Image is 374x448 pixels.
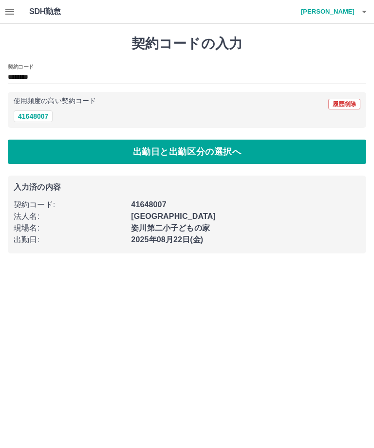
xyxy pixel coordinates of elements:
[8,140,366,164] button: 出勤日と出勤区分の選択へ
[14,234,125,246] p: 出勤日 :
[14,183,360,191] p: 入力済の内容
[14,199,125,211] p: 契約コード :
[14,98,96,105] p: 使用頻度の高い契約コード
[14,211,125,222] p: 法人名 :
[14,222,125,234] p: 現場名 :
[131,224,210,232] b: 姿川第二小子どもの家
[131,212,216,220] b: [GEOGRAPHIC_DATA]
[8,63,34,71] h2: 契約コード
[14,110,53,122] button: 41648007
[131,235,203,244] b: 2025年08月22日(金)
[328,99,360,109] button: 履歴削除
[131,200,166,209] b: 41648007
[8,36,366,52] h1: 契約コードの入力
